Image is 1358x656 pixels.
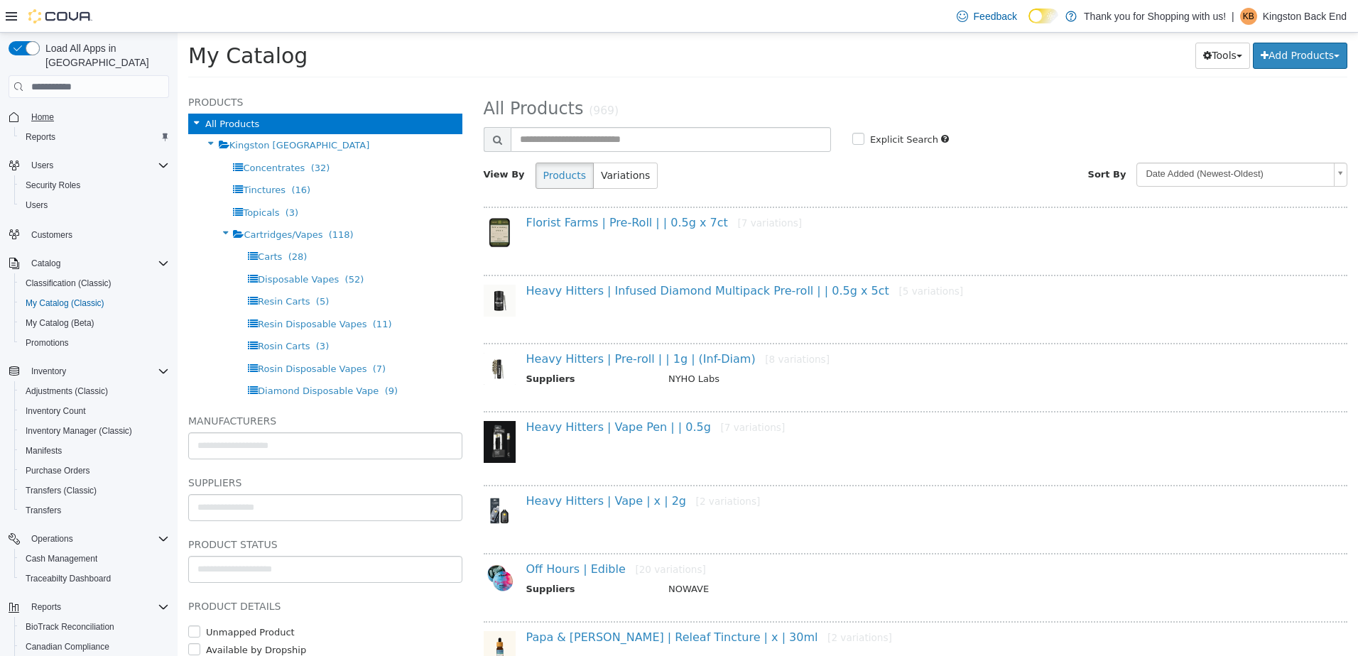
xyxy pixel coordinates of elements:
span: (118) [151,197,176,207]
span: Promotions [26,337,69,349]
button: My Catalog (Beta) [14,313,175,333]
span: Catalog [31,258,60,269]
span: Traceabilty Dashboard [20,570,169,587]
a: Transfers [20,502,67,519]
div: Kingston Back End [1240,8,1257,25]
span: Cash Management [20,550,169,567]
h5: Product Status [11,503,285,520]
span: My Catalog (Classic) [26,297,104,309]
a: Inventory Count [20,403,92,420]
span: Security Roles [26,180,80,191]
button: Add Products [1075,10,1170,36]
span: Operations [26,530,169,547]
a: Heavy Hitters | Pre-roll | | 1g | (Inf-Diam)[8 variations] [349,319,653,333]
span: BioTrack Reconciliation [26,621,114,633]
a: Adjustments (Classic) [20,383,114,400]
span: Users [26,157,169,174]
span: Traceabilty Dashboard [26,573,111,584]
a: Canadian Compliance [20,638,115,655]
button: Inventory Count [14,401,175,421]
img: 150 [306,252,338,284]
small: (969) [411,72,441,84]
span: Catalog [26,255,169,272]
span: Users [31,160,53,171]
small: [2 variations] [518,463,583,474]
small: [7 variations] [543,389,607,400]
button: Catalog [26,255,66,272]
span: My Catalog [11,11,130,35]
span: All Products [28,86,82,97]
h5: Manufacturers [11,380,285,397]
label: Unmapped Product [25,593,117,607]
button: Products [358,130,416,156]
a: BioTrack Reconciliation [20,618,120,635]
span: Sort By [911,136,949,147]
span: Adjustments (Classic) [26,386,108,397]
span: Feedback [974,9,1017,23]
a: Classification (Classic) [20,275,117,292]
a: Papa & [PERSON_NAME] | Releaf Tincture | x | 30ml[2 variations] [349,598,715,611]
img: 150 [306,598,338,630]
button: Tools [1018,10,1072,36]
button: Customers [3,224,175,244]
span: Load All Apps in [GEOGRAPHIC_DATA] [40,41,169,70]
a: Traceabilty Dashboard [20,570,116,587]
img: Cova [28,9,92,23]
button: Transfers [14,501,175,520]
a: My Catalog (Classic) [20,295,110,312]
th: Suppliers [349,339,480,357]
span: Home [26,108,169,126]
span: (28) [111,219,130,229]
span: Tinctures [65,152,108,163]
a: Purchase Orders [20,462,96,479]
button: Users [3,155,175,175]
img: 150 [306,530,338,562]
a: Off Hours | Edible[20 variations] [349,530,528,543]
a: Customers [26,226,78,244]
span: (3) [138,308,151,319]
button: Reports [26,598,67,616]
span: Transfers (Classic) [20,482,169,499]
span: Manifests [26,445,62,457]
td: NYHO Labs [480,339,1139,357]
a: Transfers (Classic) [20,482,102,499]
p: | [1232,8,1234,25]
button: My Catalog (Classic) [14,293,175,313]
a: Date Added (Newest-Oldest) [959,130,1170,154]
button: Inventory [3,361,175,381]
span: Inventory Manager (Classic) [26,425,132,437]
a: Reports [20,129,61,146]
span: Customers [26,225,169,243]
span: Kingston [GEOGRAPHIC_DATA] [52,107,192,118]
span: BioTrack Reconciliation [20,618,169,635]
small: [8 variations] [587,321,652,332]
button: Manifests [14,441,175,461]
button: Adjustments (Classic) [14,381,175,401]
span: Reports [20,129,169,146]
button: Operations [3,529,175,549]
span: All Products [306,66,406,86]
h5: Suppliers [11,442,285,459]
span: Inventory [26,363,169,380]
span: Resin Carts [80,263,132,274]
span: Topicals [65,175,102,185]
td: NOWAVE [480,550,1139,567]
button: Inventory [26,363,72,380]
button: Cash Management [14,549,175,569]
a: Heavy Hitters | Vape Pen | | 0.5g[7 variations] [349,388,608,401]
span: Dark Mode [1028,23,1029,24]
button: Operations [26,530,79,547]
span: Customers [31,229,72,241]
a: My Catalog (Beta) [20,315,100,332]
button: Purchase Orders [14,461,175,481]
span: Canadian Compliance [20,638,169,655]
span: Inventory Manager (Classic) [20,422,169,439]
a: Cash Management [20,550,103,567]
span: Resin Disposable Vapes [80,286,189,297]
span: Transfers [20,502,169,519]
button: BioTrack Reconciliation [14,617,175,637]
span: Concentrates [65,130,127,141]
span: Reports [26,598,169,616]
button: Transfers (Classic) [14,481,175,501]
span: Disposable Vapes [80,241,161,252]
